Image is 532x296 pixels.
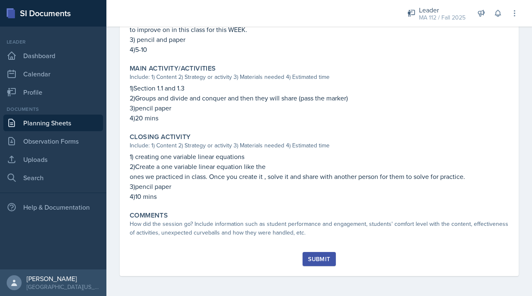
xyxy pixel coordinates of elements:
a: Dashboard [3,47,103,64]
p: 4)5-10 [130,44,509,54]
div: Help & Documentation [3,199,103,215]
div: Include: 1) Content 2) Strategy or activity 3) Materials needed 4) Estimated time [130,141,509,150]
button: Submit [303,252,335,266]
label: Comments [130,211,168,220]
p: 4)20 mins [130,113,509,123]
p: 3)pencil paper [130,181,509,191]
div: Leader [3,38,103,46]
a: Search [3,169,103,186]
div: How did the session go? Include information such as student performance and engagement, students'... [130,220,509,237]
p: 3) pencil and paper [130,34,509,44]
label: Closing Activity [130,133,190,141]
a: Uploads [3,151,103,168]
p: 1)Section 1.1 and 1.3 [130,83,509,93]
div: MA 112 / Fall 2025 [419,13,465,22]
div: Include: 1) Content 2) Strategy or activity 3) Materials needed 4) Estimated time [130,73,509,81]
p: 2)Groups and divide and conquer and then they will share (pass the marker) [130,93,509,103]
div: Leader [419,5,465,15]
div: Documents [3,105,103,113]
a: Calendar [3,66,103,82]
p: 1) creating one variable linear equations [130,152,509,161]
p: 4)10 mins [130,191,509,201]
div: [GEOGRAPHIC_DATA][US_STATE] in [GEOGRAPHIC_DATA] [27,283,100,291]
div: [PERSON_NAME] [27,274,100,283]
a: Planning Sheets [3,115,103,131]
p: 3)pencil paper [130,103,509,113]
a: Observation Forms [3,133,103,149]
p: 2)Create a one variable linear equation like the [130,161,509,171]
a: Profile [3,84,103,100]
div: Submit [308,256,330,262]
p: ones we practiced in class. Once you create it , solve it and share with another person for them ... [130,171,509,181]
label: Main Activity/Activities [130,64,216,73]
